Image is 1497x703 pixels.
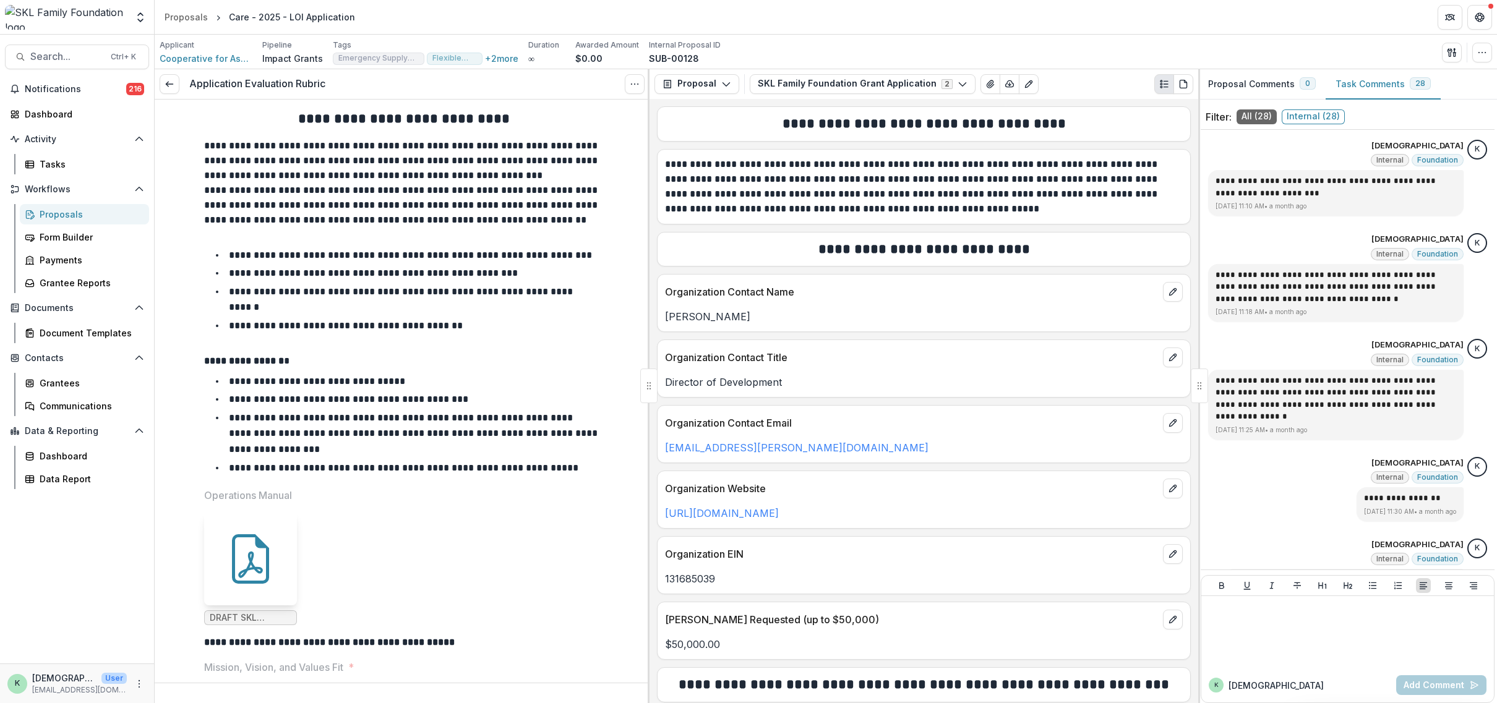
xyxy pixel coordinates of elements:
p: Pipeline [262,40,292,51]
p: [DEMOGRAPHIC_DATA] [1229,679,1324,692]
button: Bullet List [1365,578,1380,593]
div: Document Templates [40,326,139,339]
p: ∞ [528,52,534,65]
div: Dashboard [40,449,139,462]
div: kristen [1475,462,1480,471]
span: Foundation [1417,356,1458,364]
p: [DEMOGRAPHIC_DATA] [1371,140,1464,152]
p: [PERSON_NAME] [665,309,1183,324]
a: Dashboard [20,446,149,466]
p: [DATE] 11:18 AM • a month ago [1216,307,1456,317]
div: kristen [1475,239,1480,247]
a: Tasks [20,154,149,174]
p: SUB-00128 [649,52,699,65]
p: Organization Contact Email [665,415,1158,430]
span: Internal [1376,555,1404,563]
p: Mission, Vision, and Values Fit [204,660,343,675]
p: 131685039 [665,571,1183,586]
p: Internal Proposal ID [649,40,721,51]
p: [DEMOGRAPHIC_DATA] [1371,339,1464,351]
div: Grantees [40,377,139,390]
div: kristen [1475,544,1480,552]
span: Foundation [1417,250,1458,258]
span: All ( 28 ) [1237,109,1277,124]
button: Open Data & Reporting [5,421,149,441]
a: [URL][DOMAIN_NAME] [665,507,779,519]
button: Task Comments [1326,69,1441,100]
span: DRAFT SKL Appendix F (Revised [DATE]).docx.pdf [210,613,291,623]
div: Proposals [165,11,208,23]
button: Open Activity [5,129,149,149]
p: [EMAIL_ADDRESS][DOMAIN_NAME] [32,684,127,696]
h3: Application Evaluation Rubric [189,78,325,90]
span: 28 [1415,79,1425,88]
span: Search... [30,51,103,62]
span: Internal [1376,356,1404,364]
p: User [101,673,127,684]
a: Cooperative for Assistance and Relief Everywhere, Inc. [160,52,252,65]
span: 0 [1305,79,1310,88]
div: Payments [40,254,139,266]
div: DRAFT SKL Appendix F (Revised [DATE]).docx.pdf [204,513,297,625]
p: [DEMOGRAPHIC_DATA] [1371,539,1464,551]
button: Partners [1438,5,1462,30]
span: Foundation [1417,473,1458,482]
div: Form Builder [40,231,139,244]
div: Communications [40,399,139,412]
span: 216 [126,83,144,95]
button: Search... [5,45,149,69]
p: [DEMOGRAPHIC_DATA] [1371,233,1464,245]
button: Plaintext view [1154,74,1174,94]
p: Impact Grants [262,52,323,65]
button: Strike [1290,578,1305,593]
p: Organization Contact Title [665,350,1158,365]
span: Documents [25,303,129,313]
a: Proposals [20,204,149,224]
a: [EMAIL_ADDRESS][PERSON_NAME][DOMAIN_NAME] [665,441,929,454]
a: Dashboard [5,104,149,124]
div: Dashboard [25,108,139,121]
button: Open Contacts [5,348,149,368]
span: Activity [25,134,129,145]
button: Open entity switcher [132,5,149,30]
button: edit [1163,544,1183,564]
p: [PERSON_NAME] Requested (up to $50,000) [665,612,1158,627]
p: [DEMOGRAPHIC_DATA] [1371,457,1464,469]
p: Organization Website [665,481,1158,496]
button: Heading 2 [1340,578,1355,593]
button: Align Left [1416,578,1431,593]
span: Internal ( 28 ) [1282,109,1345,124]
span: Data & Reporting [25,426,129,437]
p: $50,000.00 [665,637,1183,652]
a: Payments [20,250,149,270]
span: Workflows [25,184,129,195]
span: Notifications [25,84,126,95]
button: Align Center [1441,578,1456,593]
button: Underline [1240,578,1255,593]
p: $0.00 [575,52,603,65]
div: kristen [1214,682,1219,688]
a: Data Report [20,469,149,489]
button: +2more [485,53,518,64]
p: Organization Contact Name [665,284,1158,299]
div: Ctrl + K [108,50,139,64]
button: Bold [1214,578,1229,593]
div: Grantee Reports [40,276,139,289]
p: Director of Development [665,375,1183,390]
button: SKL Family Foundation Grant Application2 [750,74,976,94]
button: Align Right [1466,578,1481,593]
a: Form Builder [20,227,149,247]
img: SKL Family Foundation logo [5,5,127,30]
p: Organization EIN [665,547,1158,561]
p: [DATE] 11:10 AM • a month ago [1216,202,1456,211]
button: Add Comment [1396,675,1486,695]
div: kristen [1475,145,1480,153]
p: [DATE] 11:30 AM • a month ago [1364,507,1456,516]
span: Internal [1376,250,1404,258]
button: More [132,676,147,691]
button: edit [1163,610,1183,629]
p: Applicant [160,40,194,51]
button: Ordered List [1391,578,1405,593]
button: edit [1163,347,1183,367]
